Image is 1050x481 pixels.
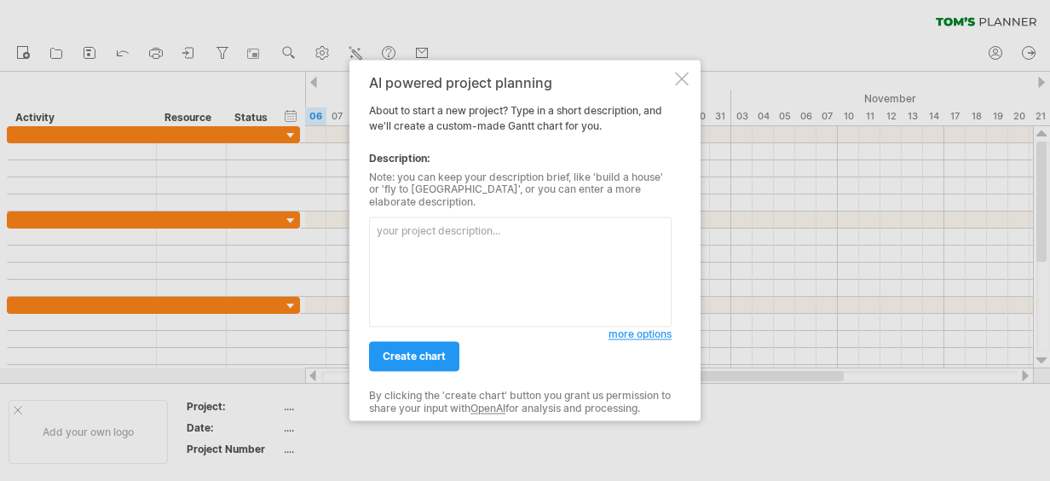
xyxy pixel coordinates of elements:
[383,351,446,363] span: create chart
[609,328,672,341] span: more options
[609,327,672,343] a: more options
[369,171,672,208] div: Note: you can keep your description brief, like 'build a house' or 'fly to [GEOGRAPHIC_DATA]', or...
[369,75,672,405] div: About to start a new project? Type in a short description, and we'll create a custom-made Gantt c...
[369,151,672,166] div: Description:
[470,402,505,414] a: OpenAI
[369,342,459,372] a: create chart
[369,75,672,90] div: AI powered project planning
[369,391,672,415] div: By clicking the 'create chart' button you grant us permission to share your input with for analys...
